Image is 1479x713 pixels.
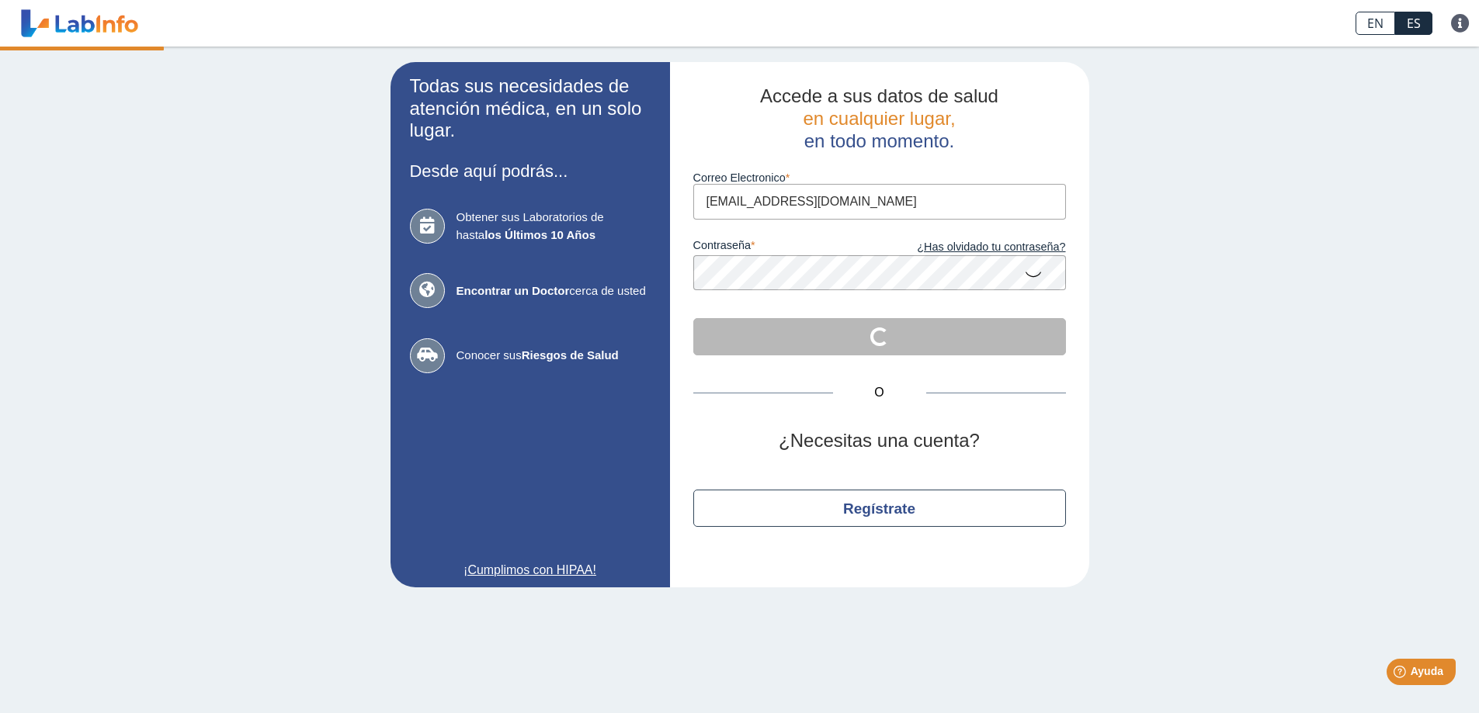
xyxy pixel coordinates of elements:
[410,161,651,181] h3: Desde aquí podrás...
[457,347,651,365] span: Conocer sus
[484,228,595,241] b: los Últimos 10 Años
[803,108,955,129] span: en cualquier lugar,
[693,430,1066,452] h2: ¿Necesitas una cuenta?
[522,348,619,362] b: Riesgos de Salud
[833,383,926,402] span: O
[410,561,651,580] a: ¡Cumplimos con HIPAA!
[693,490,1066,527] button: Regístrate
[410,75,651,142] h2: Todas sus necesidades de atención médica, en un solo lugar.
[760,85,998,106] span: Accede a sus datos de salud
[1395,12,1432,35] a: ES
[693,171,1066,184] label: Correo Electronico
[457,284,570,297] b: Encontrar un Doctor
[880,239,1066,256] a: ¿Has olvidado tu contraseña?
[1356,12,1395,35] a: EN
[1341,652,1462,696] iframe: Help widget launcher
[457,282,651,300] span: cerca de usted
[804,130,954,151] span: en todo momento.
[457,209,651,244] span: Obtener sus Laboratorios de hasta
[693,239,880,256] label: contraseña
